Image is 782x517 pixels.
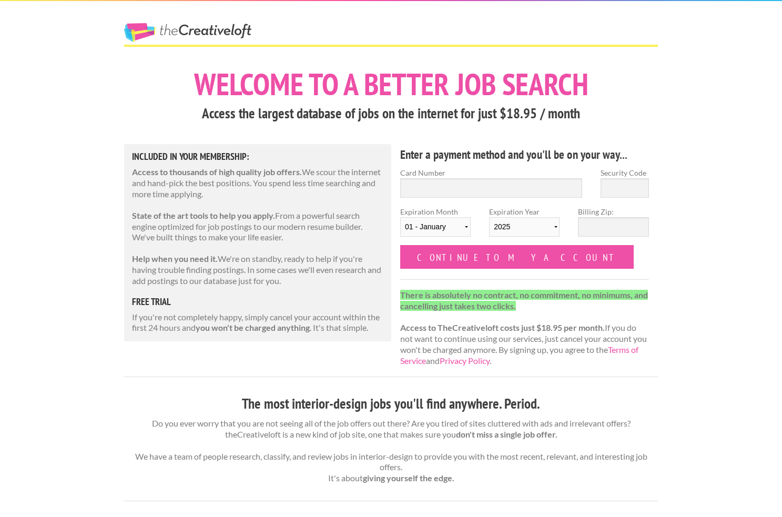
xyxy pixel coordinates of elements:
a: Terms of Service [400,344,638,366]
strong: There is absolutely no contract, no commitment, no minimums, and cancelling just takes two clicks. [400,290,648,311]
input: Continue to my account [400,245,634,269]
select: Expiration Year [489,217,560,237]
a: Privacy Policy [440,356,490,366]
strong: giving yourself the edge. [363,473,454,483]
h1: Welcome to a better job search [124,69,658,99]
h5: Included in Your Membership: [132,152,383,161]
p: If you do not want to continue using our services, just cancel your account you won't be charged ... [400,290,649,367]
label: Expiration Month [400,206,471,245]
strong: State of the art tools to help you apply. [132,210,275,220]
p: We're on standby, ready to help if you're having trouble finding postings. In some cases we'll ev... [132,254,383,286]
p: Do you ever worry that you are not seeing all of the job offers out there? Are you tired of sites... [124,418,658,484]
strong: don't miss a single job offer. [456,429,557,439]
a: The Creative Loft [124,23,251,42]
h3: The most interior-design jobs you'll find anywhere. Period. [124,394,658,414]
h5: free trial [132,297,383,307]
label: Security Code [601,167,649,178]
h4: Enter a payment method and you'll be on your way... [400,146,649,163]
label: Billing Zip: [578,206,648,217]
strong: Access to thousands of high quality job offers. [132,167,302,177]
label: Expiration Year [489,206,560,245]
p: We scour the internet and hand-pick the best positions. You spend less time searching and more ti... [132,167,383,199]
strong: Access to TheCreativeloft costs just $18.95 per month. [400,322,605,332]
p: If you're not completely happy, simply cancel your account within the first 24 hours and . It's t... [132,312,383,334]
label: Card Number [400,167,582,178]
p: From a powerful search engine optimized for job postings to our modern resume builder. We've buil... [132,210,383,243]
select: Expiration Month [400,217,471,237]
strong: Help when you need it. [132,254,218,263]
strong: you won't be charged anything [196,322,310,332]
h3: Access the largest database of jobs on the internet for just $18.95 / month [124,104,658,124]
